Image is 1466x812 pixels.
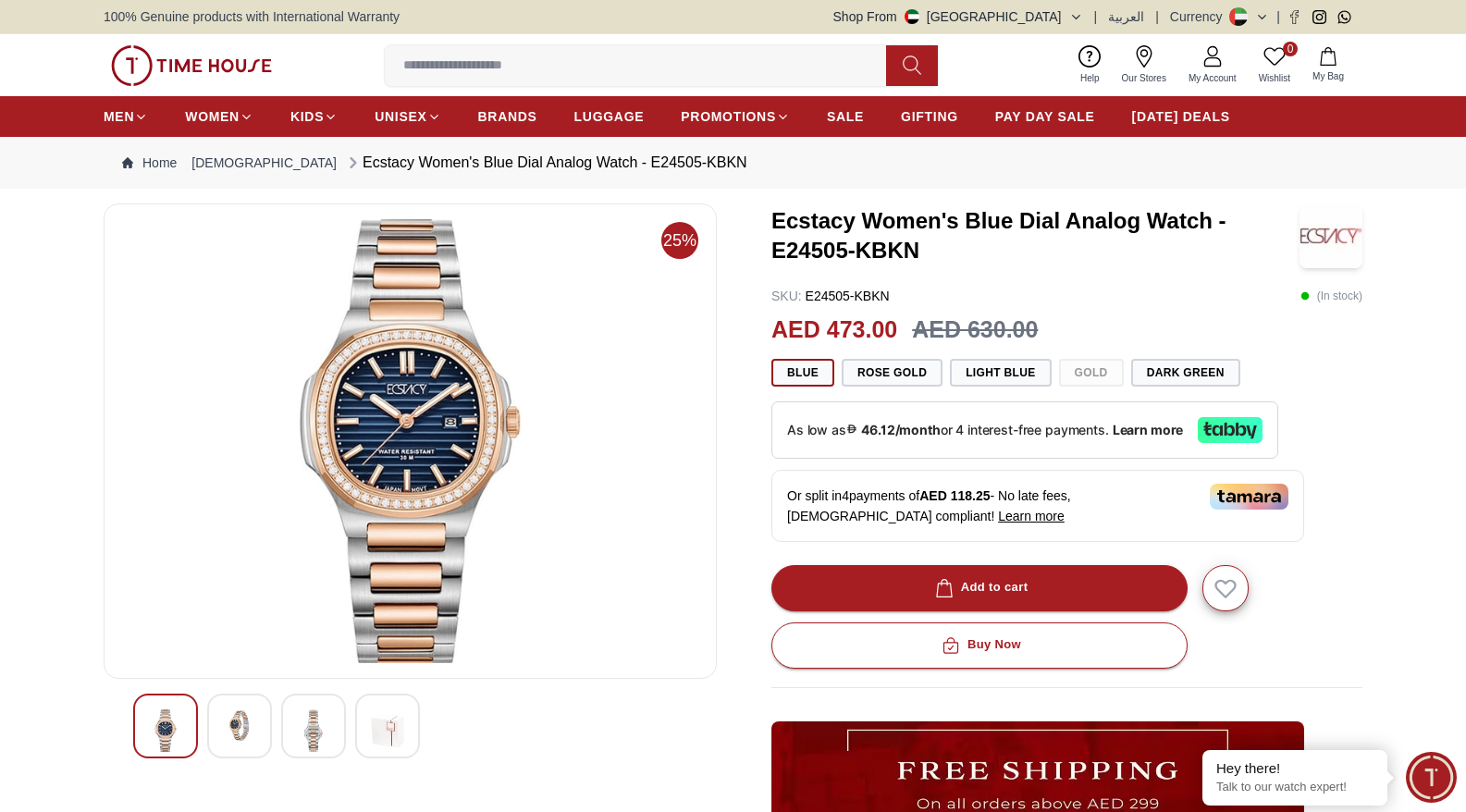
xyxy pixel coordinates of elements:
[371,709,404,752] img: Ecstacy Women's Blue Dial Analog Watch - E24505-KBKN
[574,100,645,133] a: LUGGAGE
[1406,752,1457,803] div: Chat Widget
[771,289,802,303] span: SKU :
[111,45,272,86] img: ...
[681,100,790,133] a: PROMOTIONS
[1132,100,1230,133] a: [DATE] DEALS
[1069,42,1111,89] a: Help
[833,7,1083,26] button: Shop From[GEOGRAPHIC_DATA]
[185,107,240,126] span: WOMEN
[1216,759,1374,778] div: Hey there!
[1301,43,1355,87] button: My Bag
[1115,71,1174,85] span: Our Stores
[290,100,338,133] a: KIDS
[771,287,890,305] p: E24505-KBKN
[1300,203,1362,268] img: Ecstacy Women's Blue Dial Analog Watch - E24505-KBKN
[842,359,942,387] button: Rose Gold
[1210,484,1288,510] img: Tamara
[771,359,834,387] button: Blue
[661,222,698,259] span: 25%
[1248,42,1301,89] a: 0Wishlist
[375,107,426,126] span: UNISEX
[912,313,1038,348] h3: AED 630.00
[1155,7,1159,26] span: |
[1305,69,1351,83] span: My Bag
[1337,10,1351,24] a: Whatsapp
[950,359,1051,387] button: Light Blue
[297,709,330,752] img: Ecstacy Women's Blue Dial Analog Watch - E24505-KBKN
[1170,7,1230,26] div: Currency
[191,154,337,172] a: [DEMOGRAPHIC_DATA]
[1108,7,1144,26] button: العربية
[1131,359,1240,387] button: Dark Green
[119,219,701,663] img: Ecstacy Women's Blue Dial Analog Watch - E24505-KBKN
[1300,287,1362,305] p: ( In stock )
[1073,71,1107,85] span: Help
[771,206,1300,265] h3: Ecstacy Women's Blue Dial Analog Watch - E24505-KBKN
[1276,7,1280,26] span: |
[149,709,182,752] img: Ecstacy Women's Blue Dial Analog Watch - E24505-KBKN
[771,565,1188,611] button: Add to cart
[223,709,256,743] img: Ecstacy Women's Blue Dial Analog Watch - E24505-KBKN
[901,100,958,133] a: GIFTING
[1312,10,1326,24] a: Instagram
[344,152,747,174] div: Ecstacy Women's Blue Dial Analog Watch - E24505-KBKN
[771,313,897,348] h2: AED 473.00
[919,488,990,503] span: AED 118.25
[931,577,1029,598] div: Add to cart
[122,154,177,172] a: Home
[104,100,148,133] a: MEN
[478,100,537,133] a: BRANDS
[827,107,864,126] span: SALE
[901,107,958,126] span: GIFTING
[771,622,1188,669] button: Buy Now
[574,107,645,126] span: LUGGAGE
[995,100,1095,133] a: PAY DAY SALE
[478,107,537,126] span: BRANDS
[905,9,919,24] img: United Arab Emirates
[771,470,1304,542] div: Or split in 4 payments of - No late fees, [DEMOGRAPHIC_DATA] compliant!
[185,100,253,133] a: WOMEN
[375,100,440,133] a: UNISEX
[104,107,134,126] span: MEN
[995,107,1095,126] span: PAY DAY SALE
[290,107,324,126] span: KIDS
[827,100,864,133] a: SALE
[938,634,1021,656] div: Buy Now
[1216,780,1374,795] p: Talk to our watch expert!
[1132,107,1230,126] span: [DATE] DEALS
[681,107,776,126] span: PROMOTIONS
[1094,7,1098,26] span: |
[998,509,1065,523] span: Learn more
[1111,42,1177,89] a: Our Stores
[1251,71,1298,85] span: Wishlist
[1283,42,1298,56] span: 0
[104,7,400,26] span: 100% Genuine products with International Warranty
[104,137,1362,189] nav: Breadcrumb
[1181,71,1244,85] span: My Account
[1287,10,1301,24] a: Facebook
